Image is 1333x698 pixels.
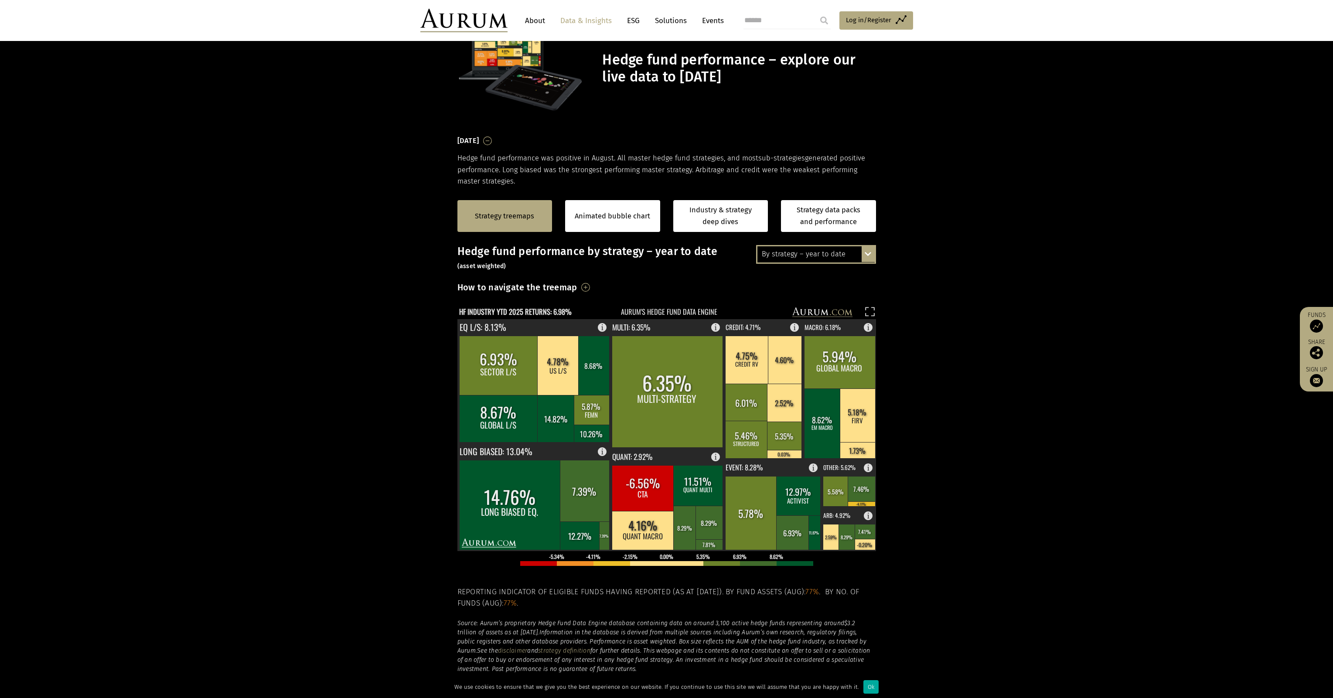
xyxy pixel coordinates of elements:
span: 77% [504,599,517,608]
a: Solutions [651,13,691,29]
span: Log in/Register [846,15,891,25]
a: Events [698,13,724,29]
em: Information in the database is derived from multiple sources including Aurum’s own research, regu... [457,629,866,654]
span: sub-strategies [758,154,805,162]
em: See the [477,647,498,654]
a: disclaimer [498,647,528,654]
h3: How to navigate the treemap [457,280,577,295]
a: Animated bubble chart [575,211,650,222]
a: Sign up [1304,366,1329,387]
em: . [538,629,539,636]
em: Source: Aurum’s proprietary Hedge Fund Data Engine database containing data on around 3,100 activ... [457,620,845,627]
a: Strategy data packs and performance [781,200,876,232]
p: Hedge fund performance was positive in August. All master hedge fund strategies, and most generat... [457,153,876,187]
em: for further details. This webpage and its contents do not constitute an offer to sell or a solici... [457,647,870,673]
img: Sign up to our newsletter [1310,374,1323,387]
img: Aurum [420,9,508,32]
a: About [521,13,549,29]
div: Ok [863,680,879,694]
a: Industry & strategy deep dives [673,200,768,232]
em: $3.2 trillion of assets as at [DATE] [457,620,856,636]
em: and [527,647,538,654]
a: Log in/Register [839,11,913,30]
h1: Hedge fund performance – explore our live data to [DATE] [602,51,873,85]
a: ESG [623,13,644,29]
a: Funds [1304,311,1329,333]
a: Strategy treemaps [475,211,534,222]
img: Access Funds [1310,320,1323,333]
small: (asset weighted) [457,262,506,270]
h3: Hedge fund performance by strategy – year to date [457,245,876,271]
a: strategy definition [538,647,590,654]
a: Data & Insights [556,13,616,29]
span: 77% [805,587,819,596]
h3: [DATE] [457,134,479,147]
img: Share this post [1310,346,1323,359]
div: Share [1304,339,1329,359]
h5: Reporting indicator of eligible funds having reported (as at [DATE]). By fund assets (Aug): . By ... [457,586,876,609]
input: Submit [815,12,833,29]
div: By strategy – year to date [757,246,875,262]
